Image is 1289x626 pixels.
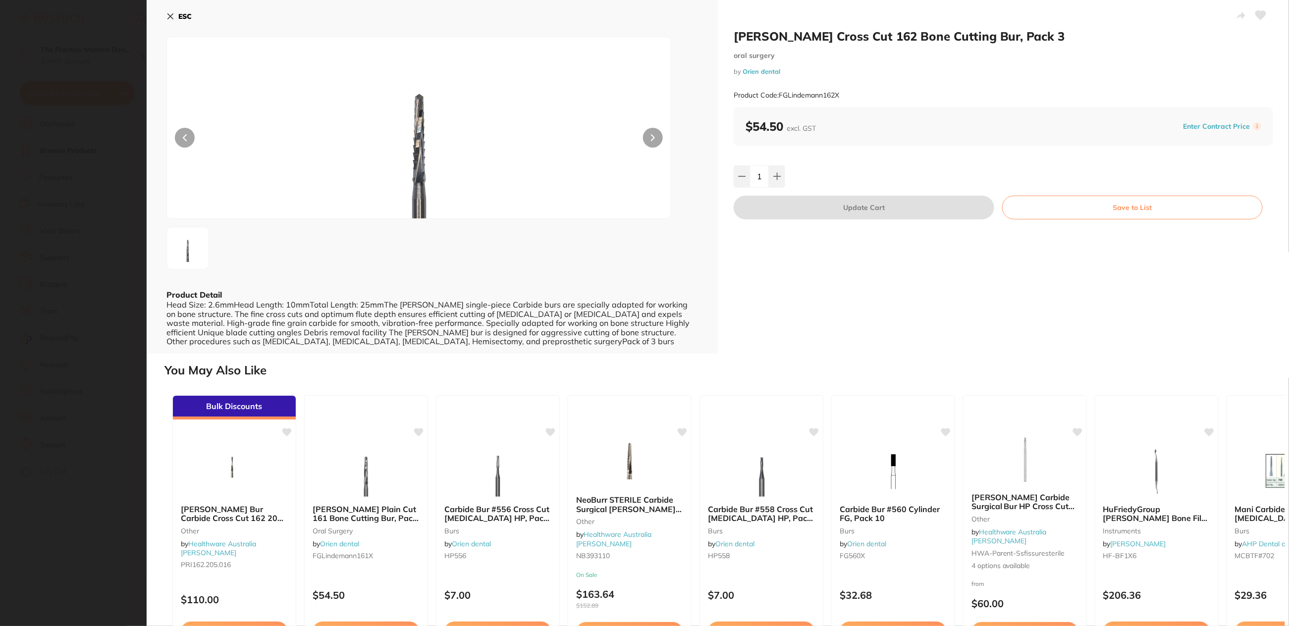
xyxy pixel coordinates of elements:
[971,527,1047,545] a: Healthware Australia [PERSON_NAME]
[971,549,1078,557] small: HWA-parent-ssfissuresterile
[971,515,1078,523] small: other
[840,539,886,548] span: by
[334,447,398,497] img: Lindemann Plain Cut 161 Bone Cutting Bur, Pack 3
[1253,122,1261,130] label: i
[1125,447,1189,497] img: HuFriedyGroup Miller Colburn Bone File - #1X - Cross Cut
[746,119,816,134] b: $54.50
[729,447,794,497] img: Carbide Bur #558 Cross Cut Fissure HP, Pack 1
[971,493,1078,511] b: SS White Carbide Surgical Bur HP Cross Cut Taper Fissure Sterile 5/Pack
[787,124,816,133] span: excl. GST
[181,505,288,523] b: Lindemann Bur Carbide Cross Cut 162 205 RA 5/Pack
[576,572,683,578] small: On Sale
[181,561,288,569] small: PRI162.205.016
[166,290,222,300] b: Product Detail
[181,539,256,557] span: by
[1103,552,1210,560] small: HF-BF1X6
[1103,527,1210,535] small: instruments
[708,552,815,560] small: HP558
[971,561,1078,571] span: 4 options available
[1002,196,1263,219] button: Save to List
[715,539,754,548] a: Orien dental
[993,435,1057,485] img: SS White Carbide Surgical Bur HP Cross Cut Taper Fissure Sterile 5/Pack
[743,67,780,75] a: Orien dental
[971,598,1078,609] p: $60.00
[576,518,683,525] small: other
[576,552,683,560] small: NB393110
[734,196,994,219] button: Update Cart
[444,539,491,548] span: by
[313,539,359,548] span: by
[734,29,1273,44] h2: [PERSON_NAME] Cross Cut 162 Bone Cutting Bur, Pack 3
[734,91,839,100] small: Product Code: FGLindemann162X
[202,447,267,497] img: Lindemann Bur Carbide Cross Cut 162 205 RA 5/Pack
[444,505,551,523] b: Carbide Bur #556 Cross Cut Fissure HP, Pack 1
[861,447,925,497] img: Carbide Bur #560 Cylinder FG, Pack 10
[444,589,551,601] p: $7.00
[444,527,551,535] small: burs
[971,580,984,587] span: from
[268,62,570,218] img: LTM2ODYx
[847,539,886,548] a: Orien dental
[576,530,651,548] span: by
[1103,589,1210,601] p: $206.36
[166,8,192,25] button: ESC
[840,527,947,535] small: burs
[313,589,420,601] p: $54.50
[840,589,947,601] p: $32.68
[313,527,420,535] small: oral surgery
[1103,505,1210,523] b: HuFriedyGroup Miller Colburn Bone File - #1X - Cross Cut
[576,530,651,548] a: Healthware Australia [PERSON_NAME]
[166,300,698,346] div: Head Size: 2.6mmHead Length: 10mmTotal Length: 25mmThe [PERSON_NAME] single-piece Carbide burs ar...
[173,396,296,419] div: Bulk Discounts
[597,438,662,487] img: NeoBurr STERILE Carbide Surgical Lindemann FG TC 10/Pack - 162
[1103,539,1166,548] span: by
[708,505,815,523] b: Carbide Bur #558 Cross Cut Fissure HP, Pack 1
[181,539,256,557] a: Healthware Australia [PERSON_NAME]
[181,527,288,535] small: other
[320,539,359,548] a: Orien dental
[313,505,420,523] b: Lindemann Plain Cut 161 Bone Cutting Bur, Pack 3
[576,602,683,609] span: $152.89
[313,552,420,560] small: FGLindemann161X
[840,505,947,523] b: Carbide Bur #560 Cylinder FG, Pack 10
[170,230,206,266] img: LTM2ODYx
[1181,122,1253,131] button: Enter Contract Price
[181,594,288,605] p: $110.00
[452,539,491,548] a: Orien dental
[1111,539,1166,548] a: [PERSON_NAME]
[708,527,815,535] small: burs
[576,495,683,514] b: NeoBurr STERILE Carbide Surgical Lindemann FG TC 10/Pack - 162
[708,539,754,548] span: by
[164,364,1285,377] h2: You May Also Like
[576,588,683,609] p: $163.64
[734,68,1273,75] small: by
[708,589,815,601] p: $7.00
[444,552,551,560] small: HP556
[178,12,192,21] b: ESC
[971,527,1047,545] span: by
[466,447,530,497] img: Carbide Bur #556 Cross Cut Fissure HP, Pack 1
[840,552,947,560] small: FG560X
[734,52,1273,60] small: oral surgery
